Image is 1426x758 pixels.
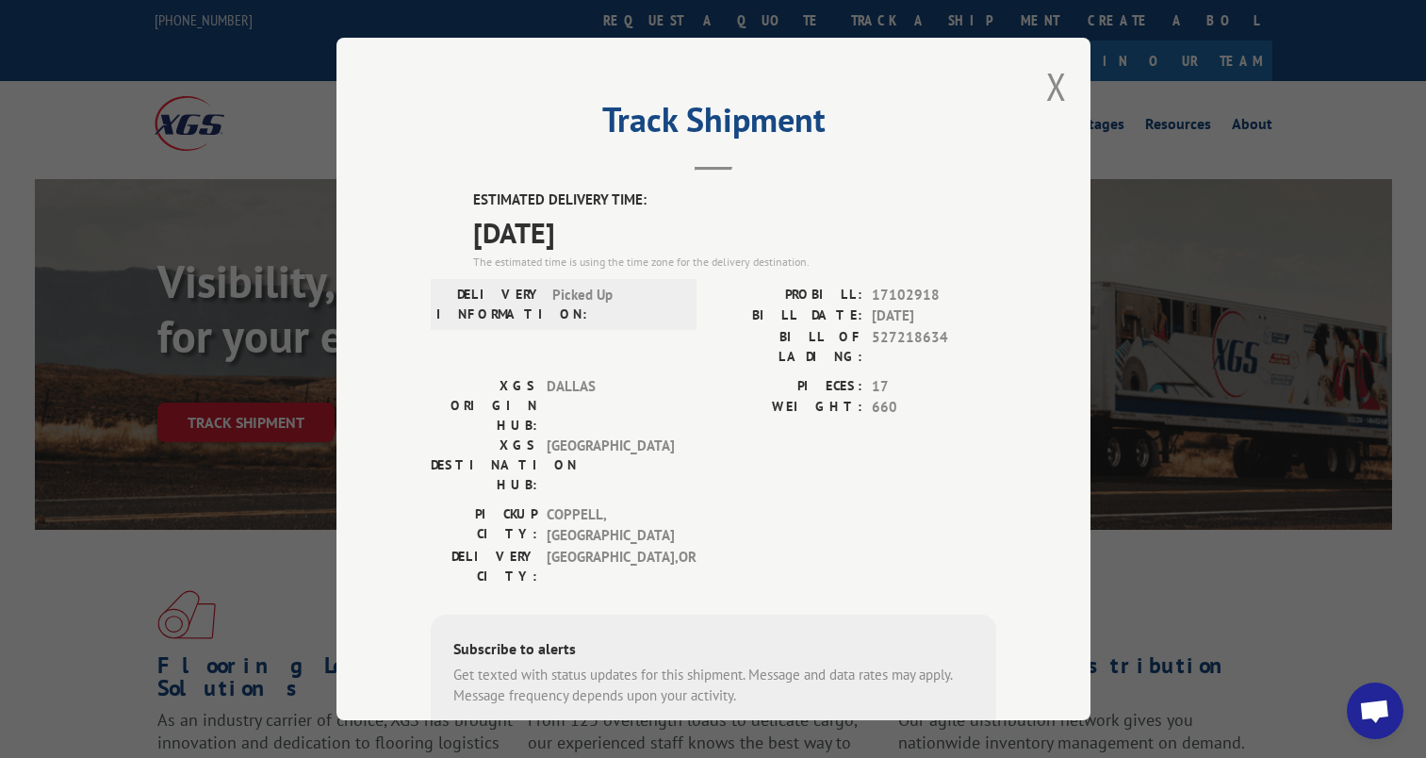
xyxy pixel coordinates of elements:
[713,285,862,306] label: PROBILL:
[473,211,996,254] span: [DATE]
[547,547,674,586] span: [GEOGRAPHIC_DATA] , OR
[473,189,996,211] label: ESTIMATED DELIVERY TIME:
[453,665,974,707] div: Get texted with status updates for this shipment. Message and data rates may apply. Message frequ...
[872,397,996,419] span: 660
[547,436,674,495] span: [GEOGRAPHIC_DATA]
[713,397,862,419] label: WEIGHT:
[1046,61,1067,111] button: Close modal
[1347,683,1403,739] a: Open chat
[713,305,862,327] label: BILL DATE:
[431,376,537,436] label: XGS ORIGIN HUB:
[713,327,862,367] label: BILL OF LADING:
[713,376,862,398] label: PIECES:
[547,504,674,547] span: COPPELL , [GEOGRAPHIC_DATA]
[431,436,537,495] label: XGS DESTINATION HUB:
[552,285,680,324] span: Picked Up
[872,285,996,306] span: 17102918
[431,107,996,142] h2: Track Shipment
[453,637,974,665] div: Subscribe to alerts
[872,305,996,327] span: [DATE]
[431,504,537,547] label: PICKUP CITY:
[547,376,674,436] span: DALLAS
[872,327,996,367] span: 527218634
[473,254,996,271] div: The estimated time is using the time zone for the delivery destination.
[431,547,537,586] label: DELIVERY CITY:
[872,376,996,398] span: 17
[436,285,543,324] label: DELIVERY INFORMATION:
